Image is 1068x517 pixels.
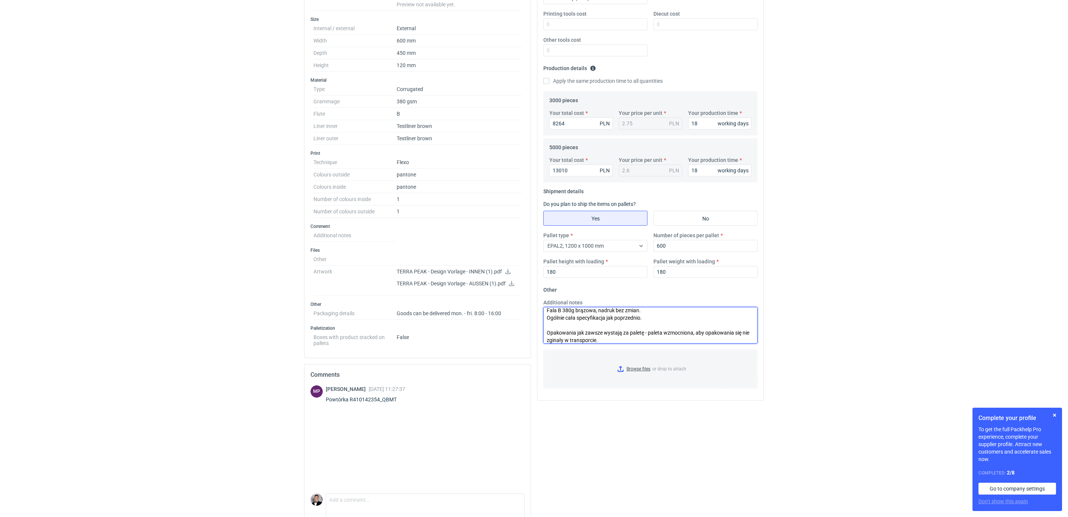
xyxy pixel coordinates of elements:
legend: 5000 pieces [549,141,578,150]
label: Your total cost [549,156,584,164]
dd: pantone [397,181,522,193]
dd: 600 mm [397,35,522,47]
input: 0 [549,117,613,129]
p: TERRA PEAK - Design Vorlage - INNEN (1).pdf [397,269,522,275]
span: [PERSON_NAME] [326,386,369,392]
input: 0 [653,266,758,278]
label: Your price per unit [619,156,662,164]
dt: Colours outside [313,169,397,181]
dt: Boxes with product stacked on pallets [313,331,397,346]
img: Filip Sobolewski [310,493,323,506]
a: Go to company settings [978,483,1056,495]
dt: Other [313,253,397,266]
label: Diecut cost [653,10,680,18]
dd: External [397,22,522,35]
div: Completed: [978,469,1056,477]
h3: Print [310,150,525,156]
legend: Shipment details [543,185,584,194]
label: Additional notes [543,299,583,306]
div: Michał Palasek [310,385,323,398]
h3: Comment [310,223,525,229]
label: Printing tools cost [543,10,587,18]
label: Do you plan to ship the items on pallets? [543,201,636,207]
dd: Testliner brown [397,132,522,145]
dd: B [397,108,522,120]
figcaption: MP [310,385,323,398]
input: 0 [688,164,752,176]
label: Your production time [688,109,738,117]
label: Your price per unit [619,109,662,117]
input: 0 [653,18,758,30]
h1: Complete your profile [978,414,1056,423]
dt: Height [313,59,397,72]
dt: Number of colours outside [313,206,397,218]
dt: Colours inside [313,181,397,193]
dt: Additional notes [313,229,397,242]
textarea: Fala B 380g brązowa, nadruk bez zmian. Ogólnie cała specyfikacja jak poprzednio. Opakowania jak z... [543,307,758,344]
input: 0 [549,164,613,176]
legend: Production details [543,62,596,71]
dt: Flute [313,108,397,120]
label: Your total cost [549,109,584,117]
label: Your production time [688,156,738,164]
dd: 1 [397,206,522,218]
dd: False [397,331,522,346]
h3: Size [310,16,525,22]
button: Don’t show this again [978,498,1028,505]
legend: Other [543,284,557,293]
div: PLN [669,120,679,127]
label: Pallet type [543,232,569,239]
dt: Liner outer [313,132,397,145]
input: 0 [653,240,758,252]
dd: 380 gsm [397,95,522,108]
dt: Internal / external [313,22,397,35]
dd: 120 mm [397,59,522,72]
label: Apply the same production time to all quantities [543,77,663,85]
input: 0 [688,117,752,129]
dt: Liner inner [313,120,397,132]
dd: Testliner brown [397,120,522,132]
strong: 2 / 8 [1007,470,1015,476]
dt: Depth [313,47,397,59]
h3: Material [310,77,525,83]
label: Pallet height with loading [543,258,604,265]
div: working days [718,120,749,127]
input: 0 [543,18,647,30]
span: EPAL2, 1200 x 1000 mm [547,243,604,249]
dt: Packaging details [313,307,397,320]
p: TERRA PEAK - Design Vorlage - AUSSEN (1).pdf [397,281,522,287]
div: Powtórka R410142354_QBMT [326,396,406,403]
dt: Number of colours inside [313,193,397,206]
dt: Type [313,83,397,95]
h2: Comments [310,370,525,379]
div: working days [718,167,749,174]
dt: Grammage [313,95,397,108]
dt: Width [313,35,397,47]
button: Skip for now [1050,411,1059,420]
span: [DATE] 11:27:37 [369,386,405,392]
div: PLN [600,167,610,174]
h3: Files [310,247,525,253]
h3: Other [310,301,525,307]
h3: Palletization [310,325,525,331]
label: Other tools cost [543,36,581,44]
span: Preview not available yet. [397,1,455,7]
input: 0 [543,266,647,278]
dt: Artwork [313,266,397,296]
label: No [653,211,758,226]
label: Number of pieces per pallet [653,232,719,239]
div: PLN [600,120,610,127]
div: PLN [669,167,679,174]
dd: 1 [397,193,522,206]
p: To get the full Packhelp Pro experience, complete your supplier profile. Attract new customers an... [978,426,1056,463]
label: or drop to attach [544,350,757,388]
legend: 3000 pieces [549,94,578,103]
dd: pantone [397,169,522,181]
label: Yes [543,211,647,226]
dd: Corrugated [397,83,522,95]
input: 0 [543,44,647,56]
dd: 450 mm [397,47,522,59]
dd: Flexo [397,156,522,169]
dt: Technique [313,156,397,169]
